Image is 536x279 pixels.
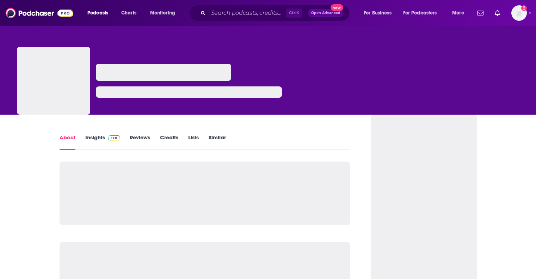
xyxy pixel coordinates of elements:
button: Open AdvancedNew [308,9,344,17]
span: For Podcasters [403,8,437,18]
button: open menu [399,7,447,19]
span: New [331,4,343,11]
a: Credits [160,134,178,150]
a: Lists [188,134,199,150]
span: Open Advanced [311,11,340,15]
input: Search podcasts, credits, & more... [208,7,286,19]
span: Podcasts [87,8,108,18]
button: open menu [145,7,184,19]
a: Similar [209,134,226,150]
button: open menu [359,7,400,19]
button: Show profile menu [511,5,527,21]
a: Show notifications dropdown [492,7,503,19]
a: About [60,134,75,150]
a: Charts [117,7,141,19]
span: Monitoring [150,8,175,18]
a: Show notifications dropdown [474,7,486,19]
a: InsightsPodchaser Pro [85,134,120,150]
img: Podchaser - Follow, Share and Rate Podcasts [6,6,73,20]
button: open menu [82,7,117,19]
img: Podchaser Pro [108,135,120,141]
button: open menu [447,7,473,19]
svg: Add a profile image [521,5,527,11]
div: Search podcasts, credits, & more... [196,5,356,21]
a: Reviews [130,134,150,150]
span: For Business [364,8,392,18]
span: More [452,8,464,18]
span: Ctrl K [286,8,302,18]
img: User Profile [511,5,527,21]
span: Logged in as nilam.mukherjee [511,5,527,21]
span: Charts [121,8,136,18]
